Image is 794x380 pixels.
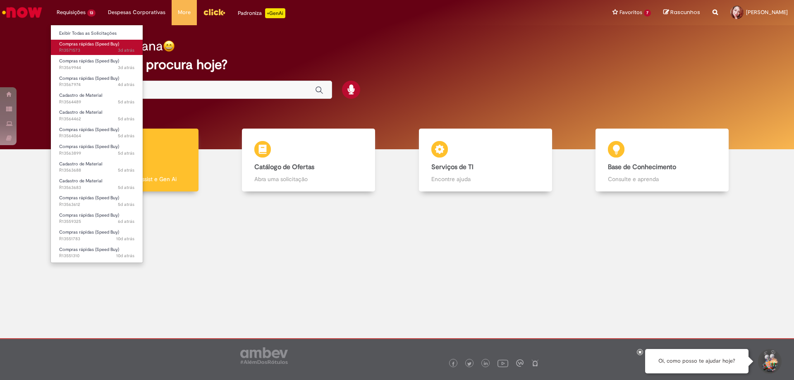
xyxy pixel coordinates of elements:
[118,150,134,156] span: 5d atrás
[59,58,119,64] span: Compras rápidas (Speed Buy)
[467,362,471,366] img: logo_footer_twitter.png
[163,40,175,52] img: happy-face.png
[59,127,119,133] span: Compras rápidas (Speed Buy)
[51,91,143,106] a: Aberto R13564489 : Cadastro de Material
[203,6,225,18] img: click_logo_yellow_360x200.png
[531,359,539,367] img: logo_footer_naosei.png
[608,175,716,183] p: Consulte e aprenda
[59,229,119,235] span: Compras rápidas (Speed Buy)
[59,195,119,201] span: Compras rápidas (Speed Buy)
[497,358,508,368] img: logo_footer_youtube.png
[51,125,143,141] a: Aberto R13564064 : Compras rápidas (Speed Buy)
[644,10,651,17] span: 7
[116,253,134,259] time: 19/09/2025 15:32:27
[59,246,119,253] span: Compras rápidas (Speed Buy)
[51,160,143,175] a: Aberto R13563688 : Cadastro de Material
[72,57,723,72] h2: O que você procura hoje?
[59,41,119,47] span: Compras rápidas (Speed Buy)
[51,211,143,226] a: Aberto R13559325 : Compras rápidas (Speed Buy)
[220,129,397,192] a: Catálogo de Ofertas Abra uma solicitação
[118,65,134,71] time: 26/09/2025 10:57:51
[118,133,134,139] time: 24/09/2025 16:31:06
[265,8,285,18] p: +GenAi
[1,4,43,21] img: ServiceNow
[51,40,143,55] a: Aberto R13571573 : Compras rápidas (Speed Buy)
[59,161,102,167] span: Cadastro de Material
[240,347,288,364] img: logo_footer_ambev_rotulo_gray.png
[59,92,102,98] span: Cadastro de Material
[59,116,134,122] span: R13564462
[118,99,134,105] span: 5d atrás
[118,47,134,53] span: 3d atrás
[118,99,134,105] time: 24/09/2025 17:34:22
[746,9,788,16] span: [PERSON_NAME]
[516,359,524,367] img: logo_footer_workplace.png
[59,81,134,88] span: R13567974
[118,133,134,139] span: 5d atrás
[118,218,134,225] span: 6d atrás
[87,10,96,17] span: 13
[254,163,314,171] b: Catálogo de Ofertas
[118,167,134,173] time: 24/09/2025 15:37:14
[118,81,134,88] span: 4d atrás
[59,150,134,157] span: R13563899
[59,47,134,54] span: R13571573
[254,175,363,183] p: Abra uma solicitação
[51,57,143,72] a: Aberto R13569944 : Compras rápidas (Speed Buy)
[59,218,134,225] span: R13559325
[397,129,574,192] a: Serviços de TI Encontre ajuda
[645,349,749,373] div: Oi, como posso te ajudar hoje?
[431,175,540,183] p: Encontre ajuda
[59,212,119,218] span: Compras rápidas (Speed Buy)
[663,9,700,17] a: Rascunhos
[118,150,134,156] time: 24/09/2025 16:10:03
[484,361,488,366] img: logo_footer_linkedin.png
[574,129,751,192] a: Base de Conhecimento Consulte e aprenda
[43,129,220,192] a: Tirar dúvidas Tirar dúvidas com Lupi Assist e Gen Ai
[51,194,143,209] a: Aberto R13563612 : Compras rápidas (Speed Buy)
[116,236,134,242] time: 19/09/2025 16:52:32
[51,228,143,243] a: Aberto R13551783 : Compras rápidas (Speed Buy)
[118,81,134,88] time: 25/09/2025 16:48:47
[118,218,134,225] time: 23/09/2025 14:27:49
[51,177,143,192] a: Aberto R13563683 : Cadastro de Material
[238,8,285,18] div: Padroniza
[118,116,134,122] time: 24/09/2025 17:30:26
[118,201,134,208] time: 24/09/2025 15:22:35
[670,8,700,16] span: Rascunhos
[118,167,134,173] span: 5d atrás
[59,133,134,139] span: R13564064
[108,8,165,17] span: Despesas Corporativas
[116,253,134,259] span: 10d atrás
[608,163,676,171] b: Base de Conhecimento
[51,108,143,123] a: Aberto R13564462 : Cadastro de Material
[431,163,474,171] b: Serviços de TI
[59,236,134,242] span: R13551783
[757,349,782,374] button: Iniciar Conversa de Suporte
[118,201,134,208] span: 5d atrás
[59,253,134,259] span: R13551310
[51,245,143,261] a: Aberto R13551310 : Compras rápidas (Speed Buy)
[59,201,134,208] span: R13563612
[59,99,134,105] span: R13564489
[51,29,143,38] a: Exibir Todas as Solicitações
[118,47,134,53] time: 26/09/2025 16:24:06
[59,75,119,81] span: Compras rápidas (Speed Buy)
[118,184,134,191] time: 24/09/2025 15:35:51
[59,184,134,191] span: R13563683
[51,74,143,89] a: Aberto R13567974 : Compras rápidas (Speed Buy)
[51,142,143,158] a: Aberto R13563899 : Compras rápidas (Speed Buy)
[59,143,119,150] span: Compras rápidas (Speed Buy)
[178,8,191,17] span: More
[59,178,102,184] span: Cadastro de Material
[619,8,642,17] span: Favoritos
[451,362,455,366] img: logo_footer_facebook.png
[59,167,134,174] span: R13563688
[118,184,134,191] span: 5d atrás
[59,65,134,71] span: R13569944
[59,109,102,115] span: Cadastro de Material
[118,65,134,71] span: 3d atrás
[57,8,86,17] span: Requisições
[118,116,134,122] span: 5d atrás
[116,236,134,242] span: 10d atrás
